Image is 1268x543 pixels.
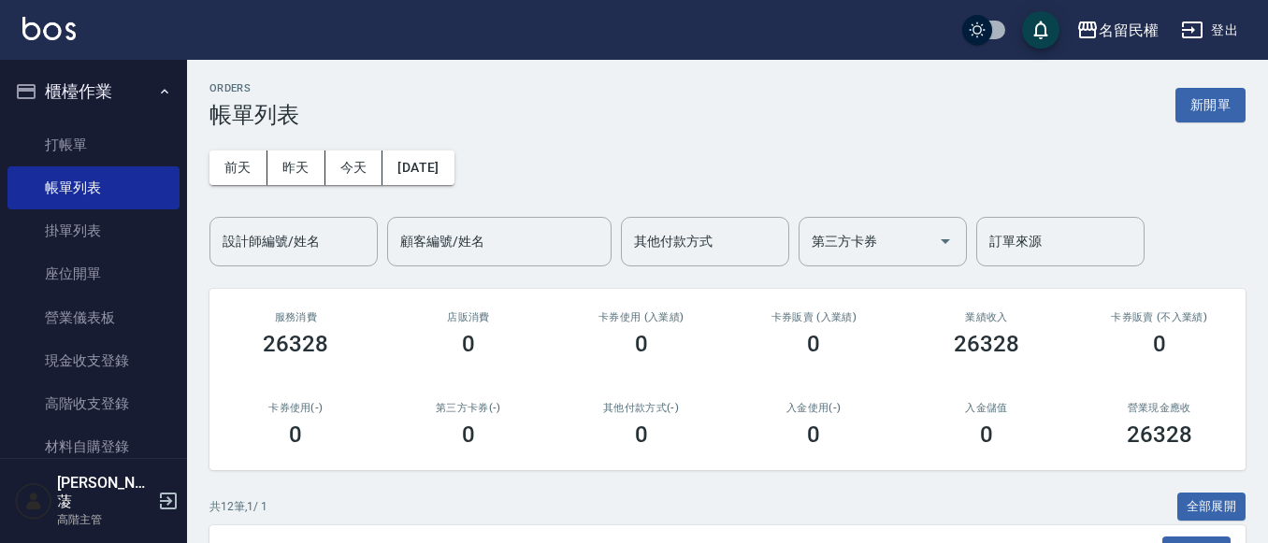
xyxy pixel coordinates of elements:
a: 打帳單 [7,123,180,166]
h2: 入金使用(-) [750,402,878,414]
div: 名留民權 [1099,19,1159,42]
h5: [PERSON_NAME]蓤 [57,474,152,511]
h2: 第三方卡券(-) [405,402,533,414]
a: 高階收支登錄 [7,382,180,425]
h2: ORDERS [209,82,299,94]
h2: 店販消費 [405,311,533,323]
img: Logo [22,17,76,40]
a: 營業儀表板 [7,296,180,339]
button: Open [930,226,960,256]
h3: 0 [462,331,475,357]
a: 座位開單 [7,252,180,295]
h2: 入金儲值 [923,402,1051,414]
a: 帳單列表 [7,166,180,209]
h3: 0 [289,422,302,448]
h2: 卡券使用(-) [232,402,360,414]
button: 全部展開 [1177,493,1246,522]
h2: 業績收入 [923,311,1051,323]
button: 前天 [209,150,267,185]
button: 登出 [1174,13,1246,48]
button: 新開單 [1175,88,1246,122]
h3: 0 [635,422,648,448]
h3: 帳單列表 [209,102,299,128]
h3: 0 [980,422,993,448]
button: [DATE] [382,150,454,185]
button: 昨天 [267,150,325,185]
p: 高階主管 [57,511,152,528]
a: 現金收支登錄 [7,339,180,382]
h3: 服務消費 [232,311,360,323]
a: 材料自購登錄 [7,425,180,468]
h3: 0 [635,331,648,357]
a: 新開單 [1175,95,1246,113]
button: 今天 [325,150,383,185]
h2: 卡券販賣 (不入業績) [1095,311,1223,323]
img: Person [15,482,52,520]
h3: 26328 [954,331,1019,357]
h2: 營業現金應收 [1095,402,1223,414]
h2: 卡券使用 (入業績) [577,311,705,323]
h3: 0 [807,331,820,357]
p: 共 12 筆, 1 / 1 [209,498,267,515]
h3: 0 [462,422,475,448]
h3: 0 [1153,331,1166,357]
button: 櫃檯作業 [7,67,180,116]
a: 掛單列表 [7,209,180,252]
button: save [1022,11,1059,49]
h3: 0 [807,422,820,448]
button: 名留民權 [1069,11,1166,50]
h3: 26328 [263,331,328,357]
h2: 其他付款方式(-) [577,402,705,414]
h2: 卡券販賣 (入業績) [750,311,878,323]
h3: 26328 [1127,422,1192,448]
